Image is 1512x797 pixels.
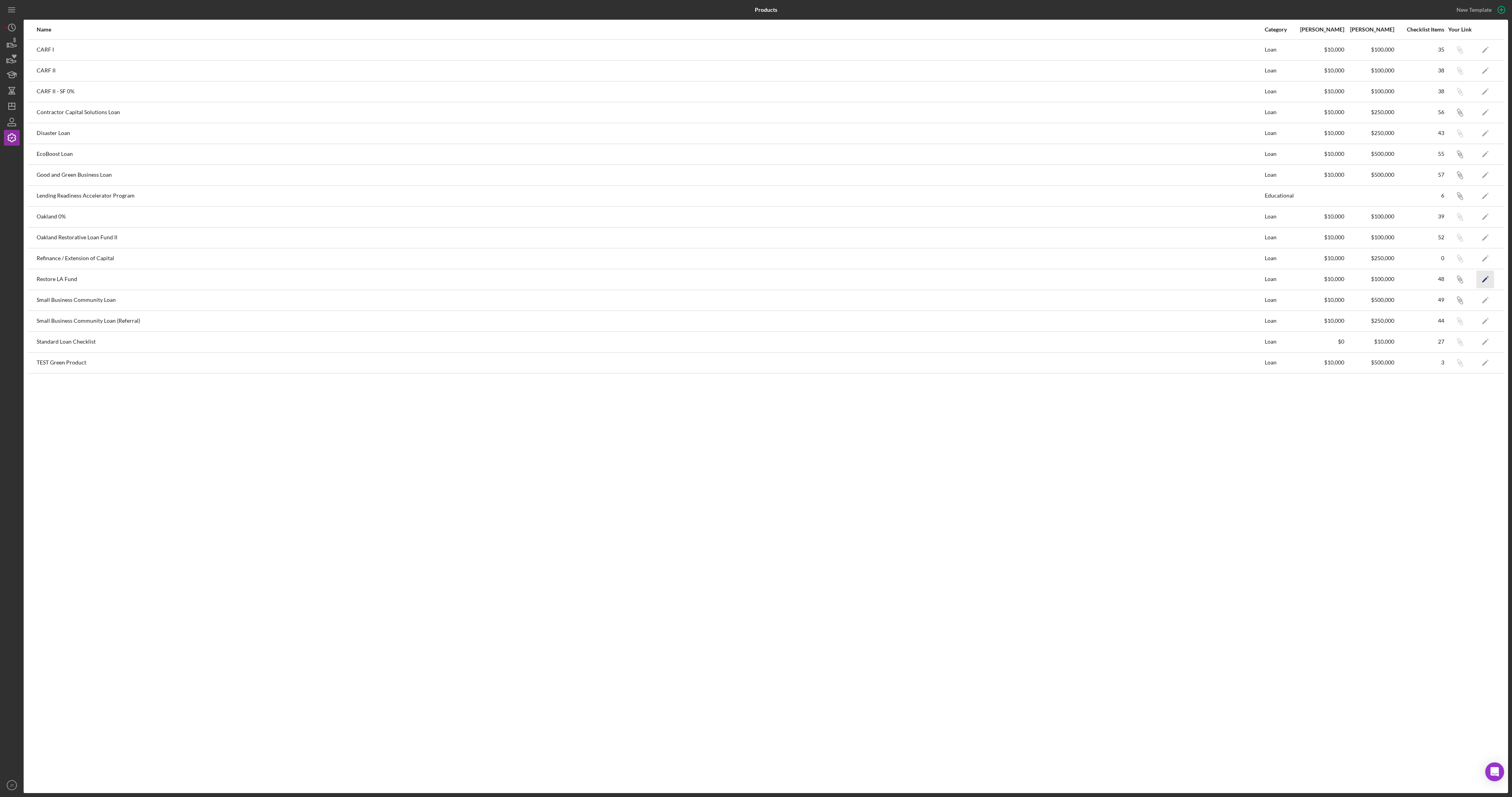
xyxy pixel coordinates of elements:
div: $10,000 [1295,67,1344,74]
div: $10,000 [1295,109,1344,115]
button: JT [4,777,20,793]
div: Oakland 0% [37,207,1264,227]
div: $100,000 [1345,276,1394,282]
div: $10,000 [1295,172,1344,178]
div: $250,000 [1345,130,1394,136]
div: $10,000 [1295,234,1344,240]
div: Refinance / Extension of Capital [37,249,1264,268]
div: $500,000 [1345,151,1394,157]
div: Loan [1265,82,1294,102]
div: $10,000 [1295,359,1344,366]
div: $10,000 [1345,338,1394,345]
div: Loan [1265,249,1294,268]
div: $100,000 [1345,88,1394,94]
div: 3 [1395,359,1444,366]
div: $500,000 [1345,172,1394,178]
div: $10,000 [1295,276,1344,282]
div: $500,000 [1345,297,1394,303]
div: $250,000 [1345,255,1394,261]
div: Loan [1265,124,1294,143]
div: Lending Readiness Accelerator Program [37,186,1264,206]
div: 38 [1395,88,1444,94]
div: 38 [1395,67,1444,74]
div: $250,000 [1345,109,1394,115]
div: Your Link [1445,26,1475,33]
div: Loan [1265,270,1294,289]
div: $10,000 [1295,297,1344,303]
div: 43 [1395,130,1444,136]
div: 52 [1395,234,1444,240]
div: CARF II - SF 0% [37,82,1264,102]
div: Educational [1265,186,1294,206]
div: Checklist Items [1395,26,1444,33]
div: $10,000 [1295,318,1344,324]
div: Restore LA Fund [37,270,1264,289]
div: 56 [1395,109,1444,115]
div: Small Business Community Loan [37,290,1264,310]
text: JT [10,783,14,788]
div: $0 [1295,338,1344,345]
div: $100,000 [1345,213,1394,220]
div: 49 [1395,297,1444,303]
div: 39 [1395,213,1444,220]
div: Loan [1265,40,1294,60]
div: 55 [1395,151,1444,157]
button: New Template [1452,4,1508,16]
div: Category [1265,26,1294,33]
div: $100,000 [1345,67,1394,74]
div: New Template [1456,4,1492,16]
div: $100,000 [1345,234,1394,240]
div: Loan [1265,207,1294,227]
div: $10,000 [1295,213,1344,220]
div: $500,000 [1345,359,1394,366]
div: $10,000 [1295,130,1344,136]
div: Loan [1265,144,1294,164]
div: [PERSON_NAME] [1345,26,1394,33]
div: EcoBoost Loan [37,144,1264,164]
div: $250,000 [1345,318,1394,324]
div: Standard Loan Checklist [37,332,1264,352]
div: Loan [1265,353,1294,373]
div: Contractor Capital Solutions Loan [37,103,1264,122]
div: Small Business Community Loan (Referral) [37,311,1264,331]
div: 27 [1395,338,1444,345]
div: $10,000 [1295,46,1344,53]
div: [PERSON_NAME] [1295,26,1344,33]
div: TEST Green Product [37,353,1264,373]
div: 48 [1395,276,1444,282]
div: $10,000 [1295,255,1344,261]
div: Loan [1265,228,1294,248]
div: Loan [1265,290,1294,310]
div: CARF I [37,40,1264,60]
b: Products [755,7,777,13]
div: 0 [1395,255,1444,261]
div: CARF II [37,61,1264,81]
div: Loan [1265,103,1294,122]
div: Loan [1265,61,1294,81]
div: $10,000 [1295,88,1344,94]
div: 57 [1395,172,1444,178]
div: Name [37,26,1264,33]
div: 35 [1395,46,1444,53]
div: Oakland Restorative Loan Fund II [37,228,1264,248]
div: Good and Green Business Loan [37,165,1264,185]
div: Open Intercom Messenger [1485,762,1504,781]
div: Loan [1265,332,1294,352]
div: Loan [1265,165,1294,185]
div: Loan [1265,311,1294,331]
div: $10,000 [1295,151,1344,157]
div: 44 [1395,318,1444,324]
div: $100,000 [1345,46,1394,53]
div: Disaster Loan [37,124,1264,143]
div: 6 [1395,192,1444,199]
